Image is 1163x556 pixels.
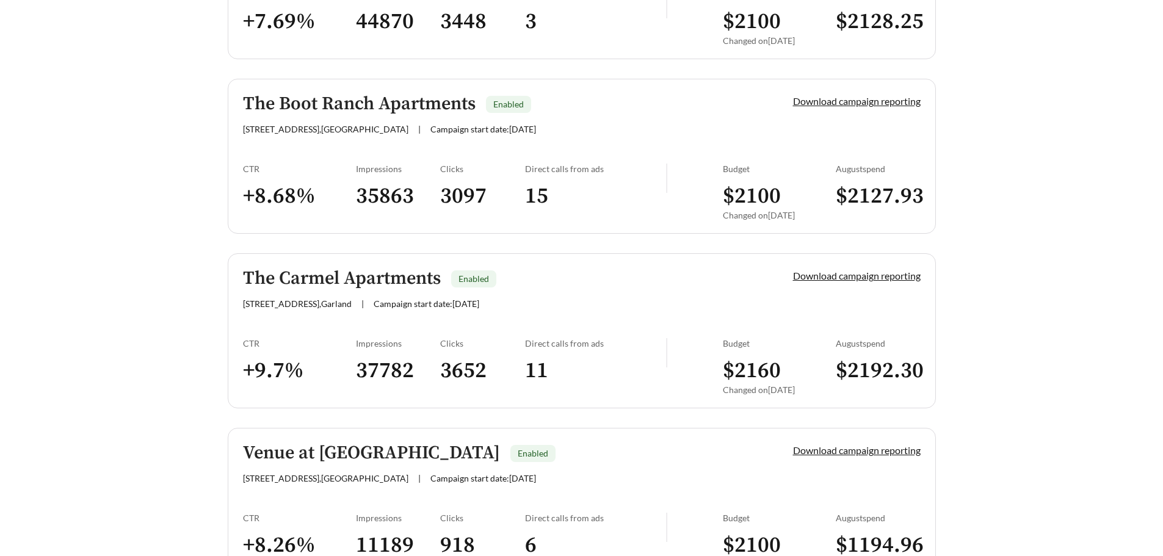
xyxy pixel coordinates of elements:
[440,164,525,174] div: Clicks
[356,182,441,210] h3: 35863
[440,357,525,385] h3: 3652
[723,338,836,348] div: Budget
[243,443,500,463] h5: Venue at [GEOGRAPHIC_DATA]
[430,473,536,483] span: Campaign start date: [DATE]
[525,338,666,348] div: Direct calls from ads
[525,8,666,35] h3: 3
[243,94,476,114] h5: The Boot Ranch Apartments
[361,298,364,309] span: |
[723,357,836,385] h3: $ 2160
[356,164,441,174] div: Impressions
[493,99,524,109] span: Enabled
[723,164,836,174] div: Budget
[356,513,441,523] div: Impressions
[374,298,479,309] span: Campaign start date: [DATE]
[418,124,421,134] span: |
[430,124,536,134] span: Campaign start date: [DATE]
[836,357,921,385] h3: $ 2192.30
[666,338,667,367] img: line
[525,164,666,174] div: Direct calls from ads
[836,513,921,523] div: August spend
[723,182,836,210] h3: $ 2100
[525,357,666,385] h3: 11
[440,338,525,348] div: Clicks
[723,385,836,395] div: Changed on [DATE]
[723,210,836,220] div: Changed on [DATE]
[228,253,936,408] a: The Carmel ApartmentsEnabled[STREET_ADDRESS],Garland|Campaign start date:[DATE]Download campaign ...
[525,513,666,523] div: Direct calls from ads
[458,273,489,284] span: Enabled
[243,473,408,483] span: [STREET_ADDRESS] , [GEOGRAPHIC_DATA]
[793,444,921,456] a: Download campaign reporting
[793,95,921,107] a: Download campaign reporting
[723,513,836,523] div: Budget
[356,8,441,35] h3: 44870
[243,182,356,210] h3: + 8.68 %
[228,79,936,234] a: The Boot Ranch ApartmentsEnabled[STREET_ADDRESS],[GEOGRAPHIC_DATA]|Campaign start date:[DATE]Down...
[836,182,921,210] h3: $ 2127.93
[243,269,441,289] h5: The Carmel Apartments
[836,338,921,348] div: August spend
[243,298,352,309] span: [STREET_ADDRESS] , Garland
[525,182,666,210] h3: 15
[243,338,356,348] div: CTR
[723,8,836,35] h3: $ 2100
[243,124,408,134] span: [STREET_ADDRESS] , [GEOGRAPHIC_DATA]
[836,164,921,174] div: August spend
[356,357,441,385] h3: 37782
[356,338,441,348] div: Impressions
[243,513,356,523] div: CTR
[243,357,356,385] h3: + 9.7 %
[793,270,921,281] a: Download campaign reporting
[418,473,421,483] span: |
[243,164,356,174] div: CTR
[836,8,921,35] h3: $ 2128.25
[666,513,667,542] img: line
[243,8,356,35] h3: + 7.69 %
[440,182,525,210] h3: 3097
[440,513,525,523] div: Clicks
[518,448,548,458] span: Enabled
[666,164,667,193] img: line
[440,8,525,35] h3: 3448
[723,35,836,46] div: Changed on [DATE]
